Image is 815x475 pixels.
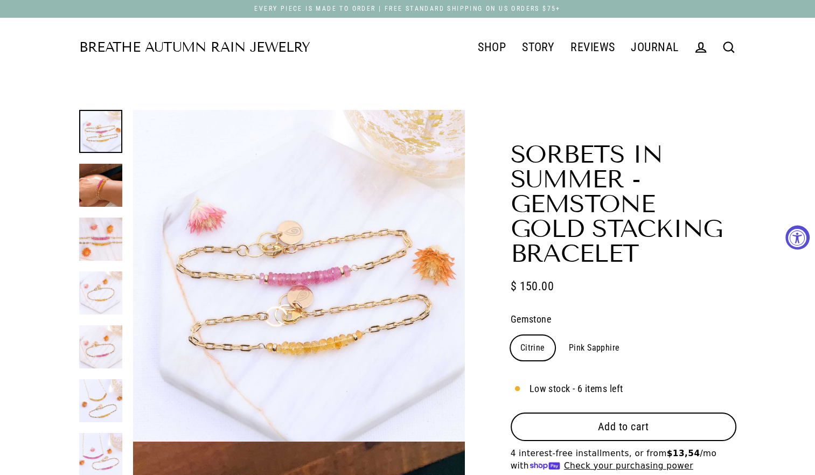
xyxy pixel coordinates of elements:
[598,420,649,433] span: Add to cart
[79,164,122,207] img: Sorbets in Summer - Gemstone Gold Stacking Bracelet life style image | Breathe Autumn Rain Artisa...
[514,34,562,61] a: STORY
[559,336,630,360] label: Pink Sapphire
[79,325,122,368] img: Sorbets in Summer - Pink Sapphire Gold Stacking Bracelet image | Breathe Autumn Rain Artisan Jewelry
[511,312,736,327] label: Gemstone
[79,379,122,422] img: Sorbets in Summer - Citrine Gold Stacking Bracelet and matching Necklace image | Breathe Autumn R...
[79,271,122,315] img: Sorbets in Summer - Citrine Gold Stacking Bracelet image | Breathe Autumn Rain Artisan Jewelry
[511,336,555,360] label: Citrine
[511,277,554,296] span: $ 150.00
[530,381,623,397] span: Low stock - 6 items left
[562,34,623,61] a: REVIEWS
[470,34,514,61] a: SHOP
[623,34,686,61] a: JOURNAL
[79,41,310,54] a: Breathe Autumn Rain Jewelry
[79,218,122,261] img: Sorbets in Summer - Gemstone Gold Stacking Bracelet detail image | Breathe Autumn Rain Artisan Je...
[511,413,736,441] button: Add to cart
[511,142,736,266] h1: Sorbets in Summer - Gemstone Gold Stacking Bracelet
[785,226,810,250] button: Accessibility Widget, click to open
[310,33,687,61] div: Primary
